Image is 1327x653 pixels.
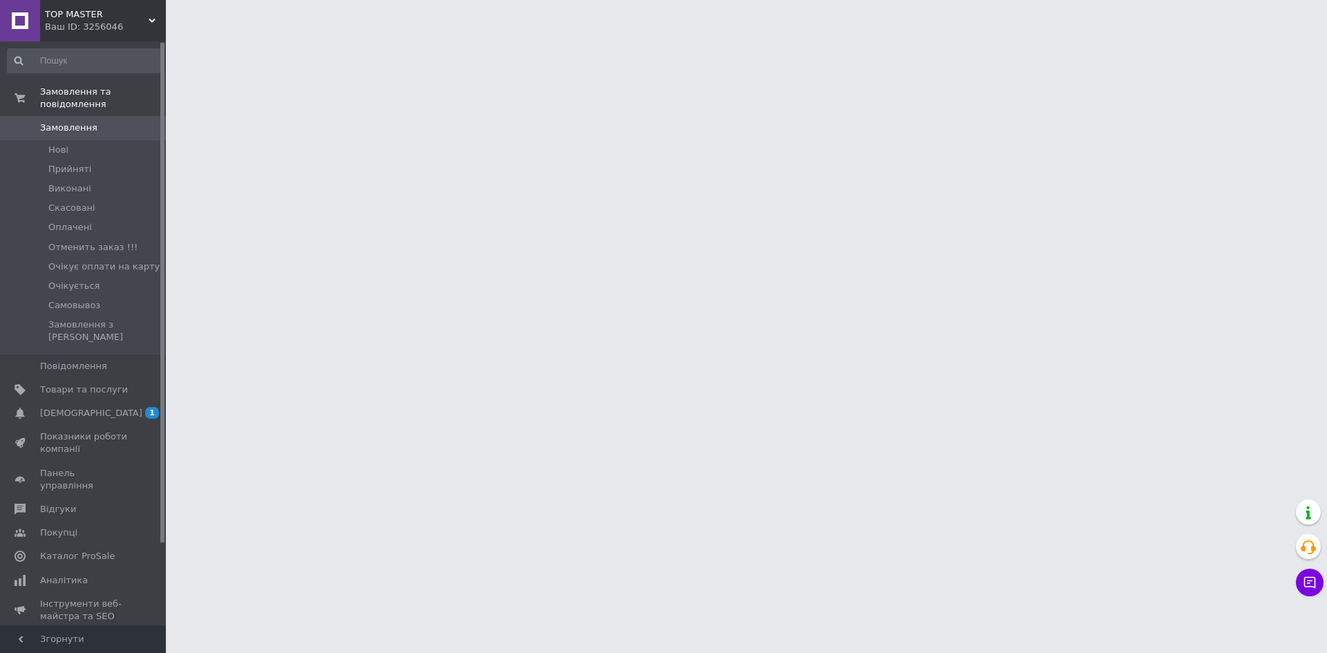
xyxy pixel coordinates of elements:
[145,407,159,419] span: 1
[40,122,97,134] span: Замовлення
[40,598,128,623] span: Інструменти веб-майстра та SEO
[48,182,91,195] span: Виконані
[40,430,128,455] span: Показники роботи компанії
[48,163,91,176] span: Прийняті
[40,467,128,492] span: Панель управління
[1296,569,1324,596] button: Чат з покупцем
[48,144,68,156] span: Нові
[45,8,149,21] span: TOP MASTER
[48,319,162,343] span: Замовлення з [PERSON_NAME]
[48,202,95,214] span: Скасовані
[40,527,77,539] span: Покупці
[45,21,166,33] div: Ваш ID: 3256046
[7,48,163,73] input: Пошук
[48,221,92,234] span: Оплачені
[40,407,142,419] span: [DEMOGRAPHIC_DATA]
[40,384,128,396] span: Товари та послуги
[40,360,107,372] span: Повідомлення
[40,86,166,111] span: Замовлення та повідомлення
[48,241,138,254] span: Отменить заказ !!!
[40,503,76,515] span: Відгуки
[40,574,88,587] span: Аналітика
[48,299,100,312] span: Самовывоз
[40,550,115,562] span: Каталог ProSale
[48,280,100,292] span: Очікується
[48,261,160,273] span: Очікує оплати на карту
